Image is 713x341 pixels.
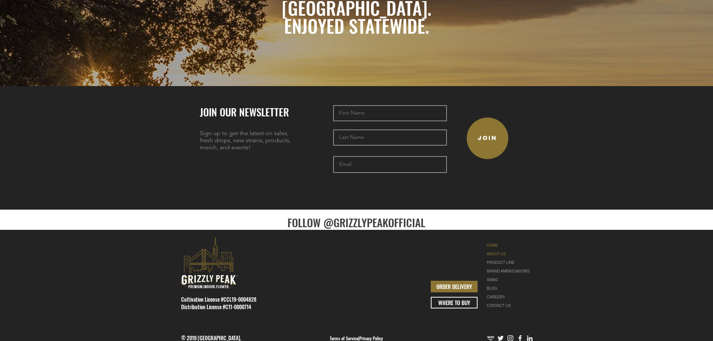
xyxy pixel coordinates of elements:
a: FOLLOW @GRIZZLYPEAKOFFICIAL [287,214,425,230]
input: First Name [333,105,447,121]
span: Cultivation License #CCL19-0004828 Distribution License #C11-0000714 [181,295,256,311]
button: JOIN [467,118,508,159]
span: ORDER DELIVERY [436,283,472,290]
span: JOIN [478,134,497,142]
span: Sign up to get the latest on sales, fresh drops, new strains, products, merch, and events! [200,130,291,151]
svg: premium-indoor-cannabis [181,237,238,288]
nav: Site [487,241,534,310]
a: PRODUCT LINE [487,258,534,267]
a: ABOUT US [487,250,534,258]
a: WHERE TO BUY [431,297,478,308]
a: CONTACT US [487,301,534,310]
a: ORDER DELIVERY [431,281,478,292]
a: SWAG [487,275,534,284]
a: HOME [487,241,534,250]
input: Last Name [333,130,447,146]
a: BLOG [487,284,534,293]
input: Email [333,156,447,173]
a: CAREERS [487,293,534,301]
span: JOIN OUR NEWSLETTER [200,104,289,119]
span: WHERE TO BUY [438,299,470,307]
div: BRAND AMBASSADORS [487,267,534,275]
